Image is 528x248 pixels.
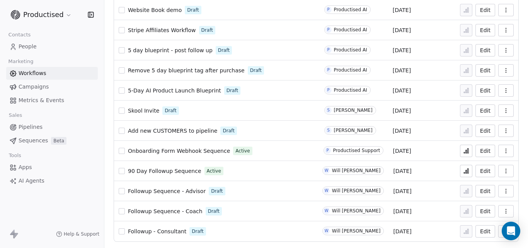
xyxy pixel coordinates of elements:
span: [DATE] [393,127,411,135]
a: 5 day blueprint - post follow up [128,46,213,54]
a: Skool Invite [128,107,159,115]
div: Open Intercom Messenger [502,222,520,240]
div: P [327,67,330,73]
a: Edit [475,24,495,36]
button: Edit [475,84,495,97]
span: People [19,43,37,51]
div: Productised AI [334,27,367,32]
div: S [327,127,329,133]
a: Metrics & Events [6,94,98,107]
div: Will [PERSON_NAME] [332,188,381,193]
a: Workflows [6,67,98,80]
span: Draft [192,228,203,235]
button: Edit [475,64,495,77]
span: [DATE] [393,227,411,235]
span: [DATE] [393,26,411,34]
span: [DATE] [393,187,411,195]
div: W [325,168,329,174]
span: Tools [5,150,24,161]
span: Active [207,168,221,174]
button: Edit [475,225,495,238]
div: Productised Support [333,148,380,153]
span: Draft [250,67,262,74]
div: Will [PERSON_NAME] [332,228,381,234]
span: 90 Day Followup Sequence [128,168,201,174]
span: [DATE] [393,107,411,115]
div: W [325,188,329,194]
span: Help & Support [64,231,99,237]
a: Campaigns [6,80,98,93]
button: Edit [475,205,495,217]
span: [DATE] [393,147,411,155]
a: Apps [6,161,98,174]
button: Edit [475,44,495,56]
span: Sequences [19,137,48,145]
a: Website Book demo [128,6,182,14]
span: Contacts [5,29,34,41]
button: Edit [475,4,495,16]
span: Active [235,147,250,154]
span: Workflows [19,69,46,77]
span: Productised [23,10,64,20]
span: Beta [51,137,66,145]
div: Will [PERSON_NAME] [332,168,381,173]
span: 5-Day AI Product Launch Blueprint [128,87,221,94]
a: SequencesBeta [6,134,98,147]
div: P [326,147,329,154]
span: [DATE] [393,67,411,74]
a: Edit [475,125,495,137]
span: Draft [227,87,238,94]
span: Draft [218,47,230,54]
button: Productised [9,8,73,21]
a: Followup - Consultant [128,227,186,235]
span: Onboarding Form Webhook Sequence [128,148,230,154]
div: P [327,87,330,93]
span: Draft [187,7,199,14]
a: Followup Sequence - Coach [128,207,203,215]
a: 90 Day Followup Sequence [128,167,201,175]
a: Help & Support [56,231,99,237]
span: Apps [19,163,32,171]
span: 5 day blueprint - post follow up [128,47,213,53]
span: Followup Sequence - Advisor [128,188,206,194]
a: Edit [475,185,495,197]
div: P [327,47,330,53]
button: Edit [475,145,495,157]
div: W [325,208,329,214]
button: Edit [475,165,495,177]
div: Productised AI [334,7,367,12]
div: [PERSON_NAME] [334,128,373,133]
span: Draft [211,188,223,195]
span: Followup - Consultant [128,228,186,234]
span: [DATE] [393,46,411,54]
span: Draft [208,208,220,215]
span: Metrics & Events [19,96,64,104]
button: Edit [475,104,495,117]
span: Draft [165,107,176,114]
div: Productised AI [334,87,367,93]
span: Marketing [5,56,37,67]
a: 5-Day AI Product Launch Blueprint [128,87,221,94]
span: Stripe Affiliates Workflow [128,27,196,33]
a: Followup Sequence - Advisor [128,187,206,195]
span: Remove 5 day blueprint tag after purchase [128,67,245,74]
div: Will [PERSON_NAME] [332,208,381,214]
div: S [327,107,329,113]
span: Followup Sequence - Coach [128,208,203,214]
a: AI Agents [6,174,98,187]
div: P [327,27,330,33]
span: Sales [5,109,26,121]
span: Draft [201,27,213,34]
a: Add new CUSTOMERS to pipeline [128,127,217,135]
span: Pipelines [19,123,43,131]
span: [DATE] [393,207,411,215]
div: Productised AI [334,67,367,73]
